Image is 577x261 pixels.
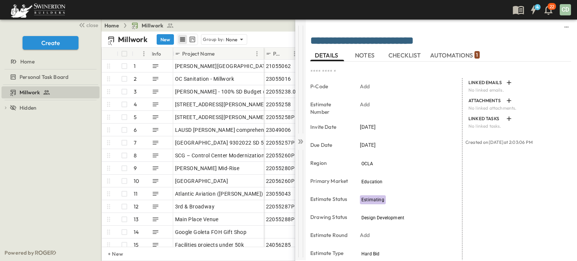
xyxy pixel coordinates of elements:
[266,177,295,185] span: 22056260P
[182,50,214,57] p: Project Name
[266,139,295,146] span: 22055257P
[550,4,554,10] p: 22
[266,88,312,95] span: 22055238.013200
[468,80,503,86] p: LINKED EMAILS
[175,228,247,236] span: Google Goleta FOH Gift Shop
[134,88,137,95] p: 3
[468,116,503,122] p: LINKED TASKS
[9,2,67,18] img: 6c363589ada0b36f064d841b69d3a419a338230e66bb0a533688fa5cc3e9e735.png
[175,177,228,185] span: [GEOGRAPHIC_DATA]
[310,231,349,239] p: Estimate Round
[134,126,137,134] p: 6
[310,101,349,116] p: Estimate Number
[468,105,566,111] p: No linked attachments.
[468,98,503,104] p: ATTACHMENTS
[108,250,112,258] p: + New
[134,190,137,198] p: 11
[175,113,336,121] span: [STREET_ADDRESS][PERSON_NAME] All scope except Unit install.
[282,50,290,58] button: Sort
[187,35,197,44] button: kanban view
[132,48,151,60] div: #
[536,4,539,10] h6: 4
[139,49,148,58] button: Menu
[20,73,68,81] span: Personal Task Board
[310,195,349,203] p: Estimate Status
[175,241,244,249] span: Facilities projects under 50k
[175,101,295,108] span: [STREET_ADDRESS][PERSON_NAME] Unit Install.
[361,251,379,256] span: Hard Bid
[315,52,340,59] span: DETAILS
[134,177,139,185] p: 10
[20,104,36,112] span: Hidden
[266,241,291,249] span: 24056285
[360,141,376,149] span: [DATE]
[355,52,376,59] span: NOTES
[310,159,349,167] p: Region
[134,228,139,236] p: 14
[175,126,311,134] span: LAUSD [PERSON_NAME] comprehensive modernization
[2,86,100,98] div: test
[175,62,301,70] span: [PERSON_NAME][GEOGRAPHIC_DATA]- Install only
[104,22,178,29] nav: breadcrumbs
[134,216,139,223] p: 13
[178,35,187,44] button: row view
[203,36,224,43] p: Group by:
[2,71,100,83] div: test
[468,123,566,129] p: No linked tasks.
[23,36,79,50] button: Create
[175,203,215,210] span: 3rd & Broadway
[175,139,271,146] span: [GEOGRAPHIC_DATA] 9302022 SD 50%
[430,52,480,59] span: AUTOMATIONS
[476,51,478,59] p: 1
[360,231,370,239] p: Add
[175,164,240,172] span: [PERSON_NAME] Mid-Rise
[310,83,349,90] p: P-Code
[560,4,571,15] div: CD
[151,48,173,60] div: Info
[266,164,295,172] span: 22055280P
[252,49,261,58] button: Menu
[104,22,119,29] a: Home
[361,215,404,220] span: Design Development
[266,75,291,83] span: 23055016
[266,190,291,198] span: 23055043
[20,89,40,96] span: Millwork
[175,216,219,223] span: Main Place Venue
[388,52,423,59] span: CHECKLIST
[562,23,571,32] button: sidedrawer-menu
[177,34,198,45] div: table view
[360,101,370,108] p: Add
[266,62,291,70] span: 21055062
[175,190,263,198] span: Atlantic Aviation ([PERSON_NAME])
[310,123,349,131] p: Invite Date
[266,152,295,159] span: 22055260P
[175,152,295,159] span: SCG – Control Center Modernization ACT/Panels
[142,22,163,29] span: Millwork
[361,161,373,166] span: OCLA
[86,21,98,29] span: close
[361,197,384,202] span: Estimating
[134,203,139,210] p: 12
[157,34,174,45] button: New
[465,139,533,145] span: Created on [DATE] at 2:03:06 PM
[118,34,148,45] p: Millwork
[134,113,137,121] p: 5
[266,216,295,223] span: 22055288P
[310,213,349,221] p: Drawing Status
[175,75,234,83] span: OC Sanitation - Millwork
[273,50,280,57] p: P-Code
[216,50,224,58] button: Sort
[20,58,35,65] span: Home
[134,152,137,159] p: 8
[361,179,383,184] span: Education
[310,141,349,149] p: Due Date
[266,126,291,134] span: 23049006
[175,88,298,95] span: [PERSON_NAME] - 100% SD Budget (Self-perform)
[152,43,161,64] div: Info
[134,241,139,249] p: 15
[468,87,566,93] p: No linked emails.
[310,177,349,185] p: Primary Market
[360,83,370,90] p: Add
[134,101,137,108] p: 4
[310,249,349,257] p: Estimate Type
